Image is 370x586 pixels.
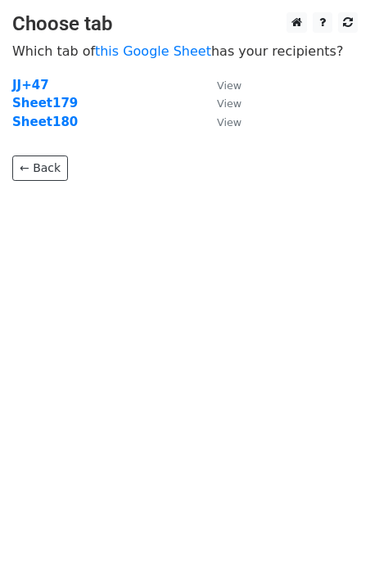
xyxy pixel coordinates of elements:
[12,156,68,181] a: ← Back
[217,116,241,128] small: View
[12,96,78,110] a: Sheet179
[217,97,241,110] small: View
[201,115,241,129] a: View
[12,43,358,60] p: Which tab of has your recipients?
[217,79,241,92] small: View
[95,43,211,59] a: this Google Sheet
[201,78,241,92] a: View
[12,115,78,129] a: Sheet180
[12,78,49,92] a: JJ+47
[12,12,358,36] h3: Choose tab
[201,96,241,110] a: View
